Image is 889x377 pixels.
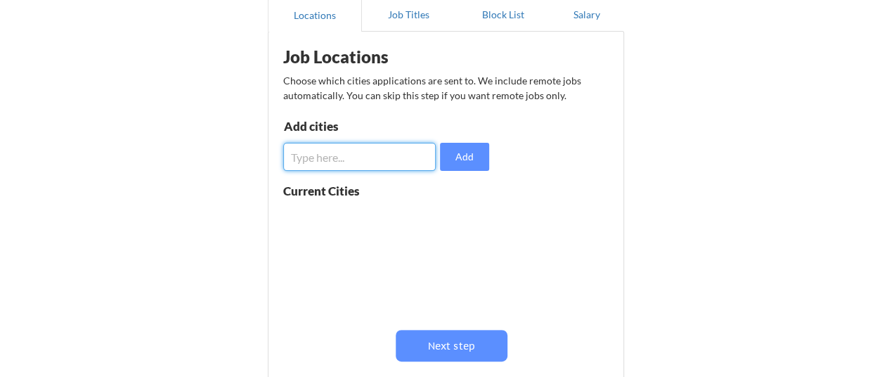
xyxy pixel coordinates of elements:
[283,49,461,65] div: Job Locations
[440,143,489,171] button: Add
[284,120,429,132] div: Add cities
[283,73,607,103] div: Choose which cities applications are sent to. We include remote jobs automatically. You can skip ...
[283,185,391,197] div: Current Cities
[396,330,507,362] button: Next step
[283,143,436,171] input: Type here...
